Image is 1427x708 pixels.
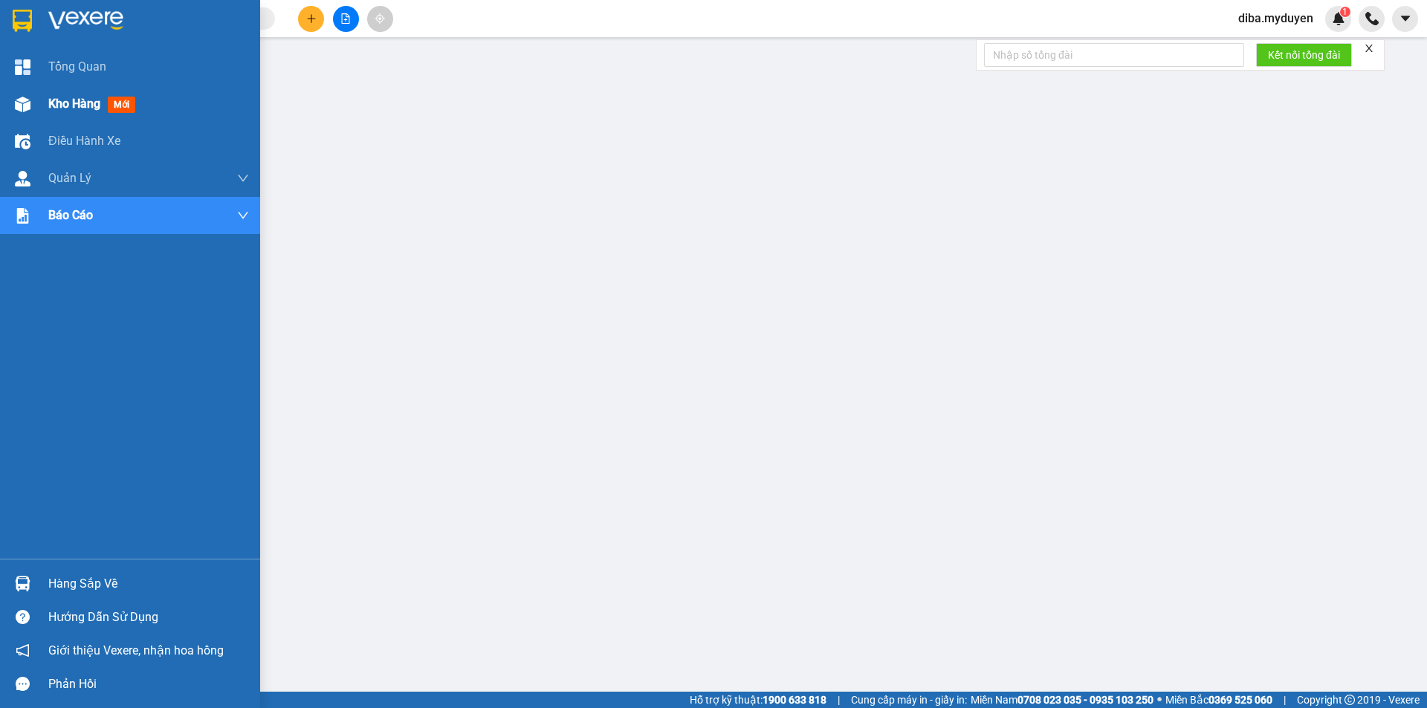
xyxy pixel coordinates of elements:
span: aim [375,13,385,24]
img: warehouse-icon [15,97,30,112]
span: 1 [1342,7,1347,17]
input: Nhập số tổng đài [984,43,1244,67]
button: aim [367,6,393,32]
span: mới [108,97,135,113]
button: plus [298,6,324,32]
span: Kho hàng [48,97,100,111]
img: phone-icon [1365,12,1379,25]
span: ⚪️ [1157,697,1162,703]
span: Giới thiệu Vexere, nhận hoa hồng [48,641,224,660]
span: down [237,172,249,184]
span: notification [16,643,30,657]
span: Báo cáo [48,206,93,224]
img: warehouse-icon [15,134,30,149]
img: warehouse-icon [15,576,30,591]
sup: 1 [1340,7,1350,17]
span: down [237,210,249,221]
div: Hàng sắp về [48,573,249,595]
span: diba.myduyen [1226,9,1325,27]
span: Hỗ trợ kỹ thuật: [690,692,826,708]
span: copyright [1345,695,1355,705]
span: question-circle [16,610,30,624]
button: file-add [333,6,359,32]
strong: 0369 525 060 [1208,694,1272,706]
span: | [1284,692,1286,708]
button: caret-down [1392,6,1418,32]
span: Miền Bắc [1165,692,1272,708]
span: file-add [340,13,351,24]
span: plus [306,13,317,24]
span: message [16,677,30,691]
div: Phản hồi [48,673,249,695]
span: Miền Nam [971,692,1153,708]
span: close [1364,43,1374,53]
button: Kết nối tổng đài [1256,43,1352,67]
span: | [838,692,840,708]
img: icon-new-feature [1332,12,1345,25]
img: warehouse-icon [15,171,30,186]
span: Kết nối tổng đài [1268,47,1340,63]
img: solution-icon [15,208,30,224]
span: Cung cấp máy in - giấy in: [851,692,967,708]
span: Quản Lý [48,169,91,187]
span: caret-down [1399,12,1412,25]
div: Hướng dẫn sử dụng [48,606,249,629]
span: Điều hành xe [48,131,120,150]
span: Tổng Quan [48,57,106,76]
img: dashboard-icon [15,59,30,75]
img: logo-vxr [13,10,32,32]
strong: 0708 023 035 - 0935 103 250 [1017,694,1153,706]
strong: 1900 633 818 [763,694,826,706]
